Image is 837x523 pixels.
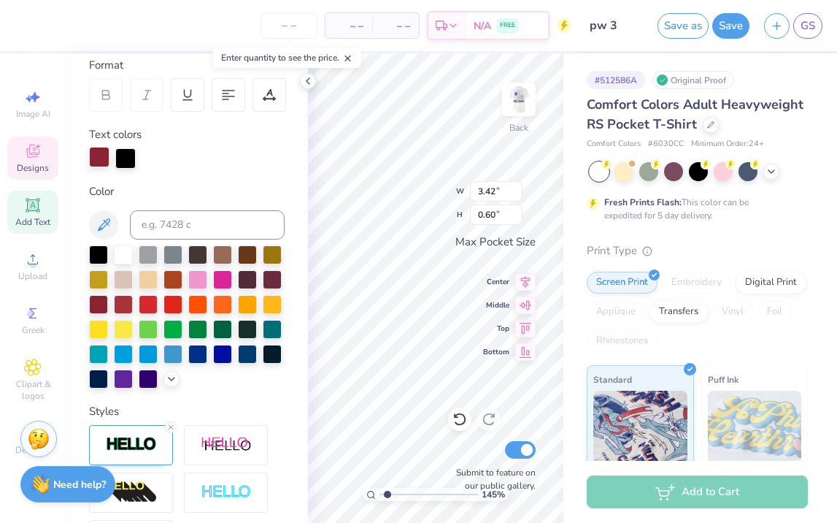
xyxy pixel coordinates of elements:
div: Applique [587,301,645,323]
span: Image AI [16,108,50,120]
a: GS [793,13,822,39]
span: Top [483,324,509,334]
img: 3d Illusion [106,481,157,504]
label: Text colors [89,126,142,143]
span: Add Text [15,216,50,228]
span: Puff Ink [708,372,738,387]
span: – – [334,18,363,34]
div: Original Proof [652,71,734,89]
span: Upload [18,270,47,282]
span: Designs [17,162,49,174]
img: Shadow [201,436,252,454]
div: Styles [89,403,285,420]
img: Stroke [106,436,157,453]
div: Screen Print [587,272,657,294]
img: Standard [593,391,687,464]
div: This color can be expedited for 5 day delivery. [604,196,784,222]
span: Comfort Colors Adult Heavyweight RS Pocket T-Shirt [587,96,803,133]
button: Save as [657,13,709,39]
span: N/A [474,18,491,34]
strong: Need help? [53,478,106,492]
span: Comfort Colors [587,138,641,150]
div: Digital Print [736,272,806,294]
span: # 6030CC [648,138,684,150]
img: Negative Space [201,484,252,501]
span: GS [801,18,815,34]
span: Middle [483,300,509,310]
img: Back [504,85,533,114]
div: Foil [757,301,792,323]
span: Minimum Order: 24 + [691,138,764,150]
span: 145 % [482,488,505,501]
div: Color [89,183,285,200]
label: Submit to feature on our public gallery. [448,466,536,492]
div: Back [509,121,528,134]
div: Vinyl [712,301,753,323]
div: Format [89,57,286,74]
span: FREE [500,20,515,31]
span: Standard [593,372,632,387]
input: Untitled Design [579,11,650,40]
span: Decorate [15,444,50,456]
strong: Fresh Prints Flash: [604,196,682,208]
input: e.g. 7428 c [130,210,285,240]
div: Print Type [587,243,808,259]
span: – – [381,18,410,34]
div: Transfers [649,301,708,323]
div: Embroidery [662,272,731,294]
img: Puff Ink [708,391,802,464]
button: Save [712,13,749,39]
div: Enter quantity to see the price. [213,47,361,68]
div: Rhinestones [587,330,657,352]
span: Clipart & logos [7,378,58,402]
div: # 512586A [587,71,645,89]
span: Center [483,277,509,287]
span: Bottom [483,347,509,357]
span: Greek [22,324,45,336]
input: – – [261,12,317,39]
